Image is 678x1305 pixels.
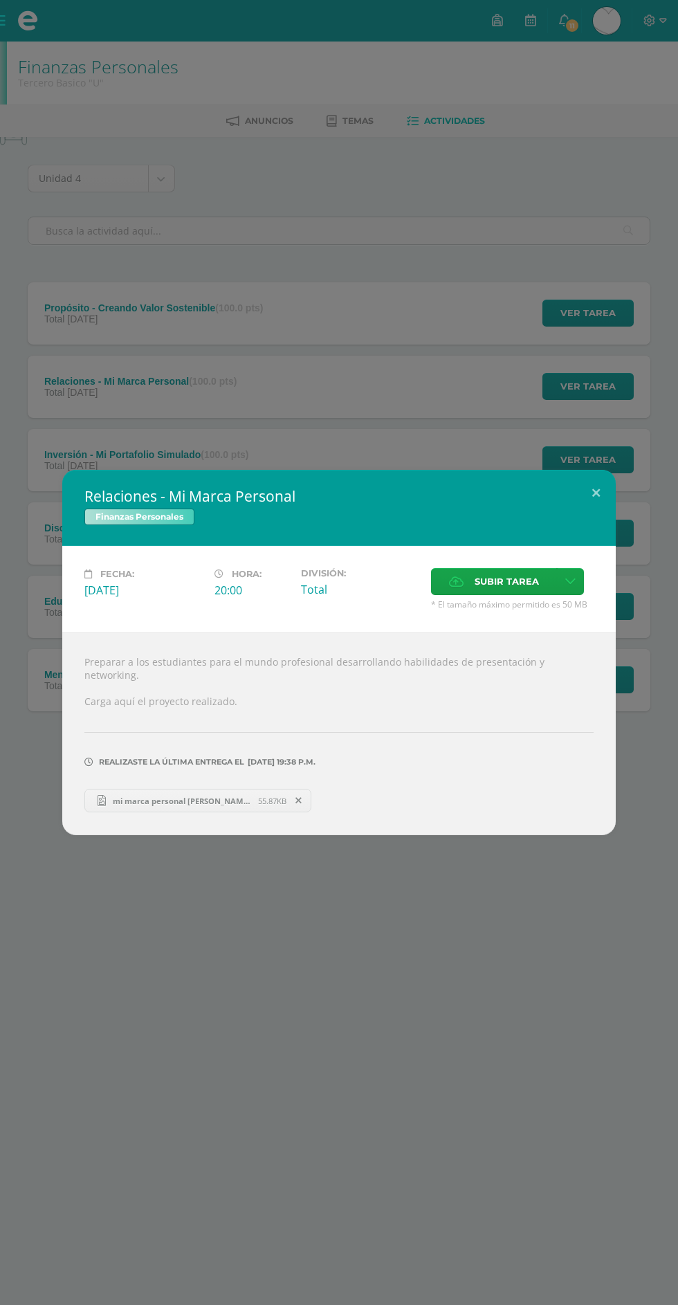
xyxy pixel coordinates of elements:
[301,568,420,578] label: División:
[431,599,594,610] span: * El tamaño máximo permitido es 50 MB
[84,789,311,812] a: mi marca personal [PERSON_NAME].jpg 55.87KB
[84,509,194,525] span: Finanzas Personales
[100,569,134,579] span: Fecha:
[244,762,315,763] span: [DATE] 19:38 p.m.
[301,582,420,597] div: Total
[475,569,539,594] span: Subir tarea
[576,470,616,517] button: Close (Esc)
[99,757,244,767] span: Realizaste la última entrega el
[287,793,311,808] span: Remover entrega
[232,569,262,579] span: Hora:
[106,796,258,806] span: mi marca personal [PERSON_NAME].jpg
[84,486,594,506] h2: Relaciones - Mi Marca Personal
[84,583,203,598] div: [DATE]
[258,796,286,806] span: 55.87KB
[214,583,290,598] div: 20:00
[62,632,616,835] div: Preparar a los estudiantes para el mundo profesional desarrollando habilidades de presentación y ...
